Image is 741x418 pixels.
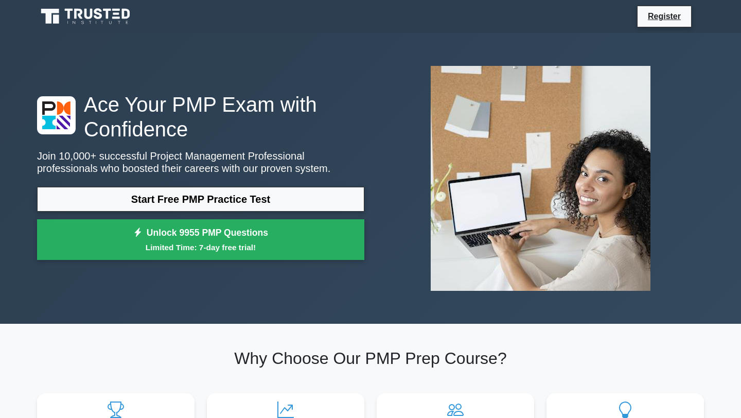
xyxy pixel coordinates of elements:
a: Start Free PMP Practice Test [37,187,364,212]
h1: Ace Your PMP Exam with Confidence [37,92,364,142]
a: Register [642,10,687,23]
h2: Why Choose Our PMP Prep Course? [37,349,704,368]
small: Limited Time: 7-day free trial! [50,241,351,253]
a: Unlock 9955 PMP QuestionsLimited Time: 7-day free trial! [37,219,364,260]
p: Join 10,000+ successful Project Management Professional professionals who boosted their careers w... [37,150,364,175]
